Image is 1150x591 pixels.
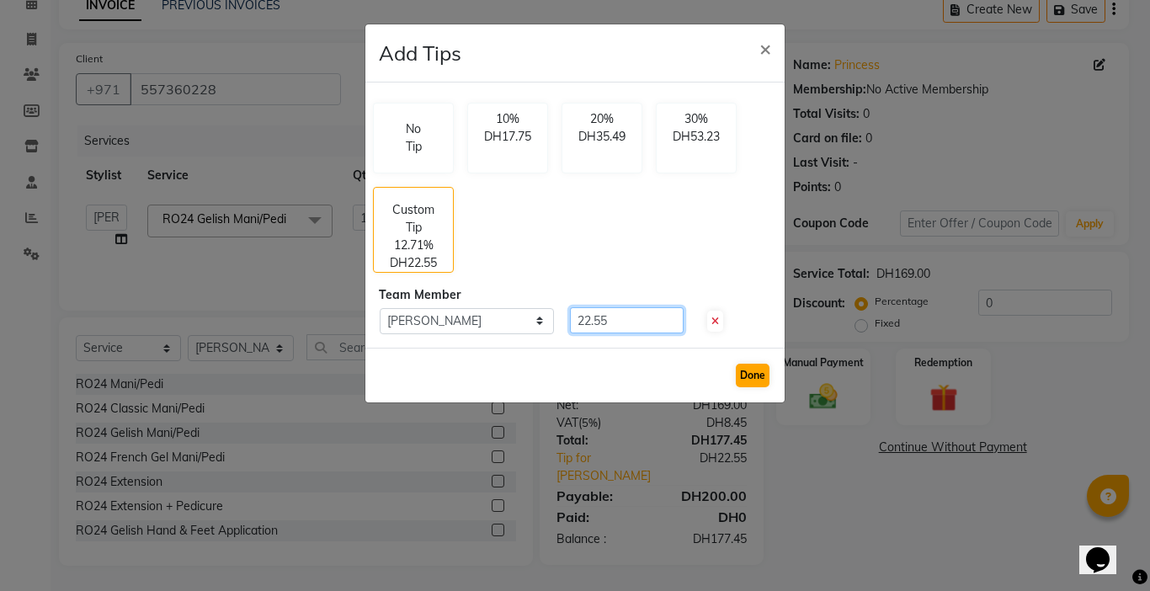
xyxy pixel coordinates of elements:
p: 12.71% [394,237,434,254]
p: DH53.23 [667,128,726,146]
p: DH22.55 [390,254,437,272]
button: Close [746,24,785,72]
p: DH17.75 [478,128,537,146]
button: Done [736,364,769,387]
p: Custom Tip [384,201,443,237]
p: 20% [572,110,631,128]
p: No Tip [401,120,426,156]
p: 10% [478,110,537,128]
h4: Add Tips [379,38,461,68]
span: × [759,35,771,61]
p: DH35.49 [572,128,631,146]
p: 30% [667,110,726,128]
iframe: chat widget [1079,524,1133,574]
span: Team Member [379,287,461,302]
